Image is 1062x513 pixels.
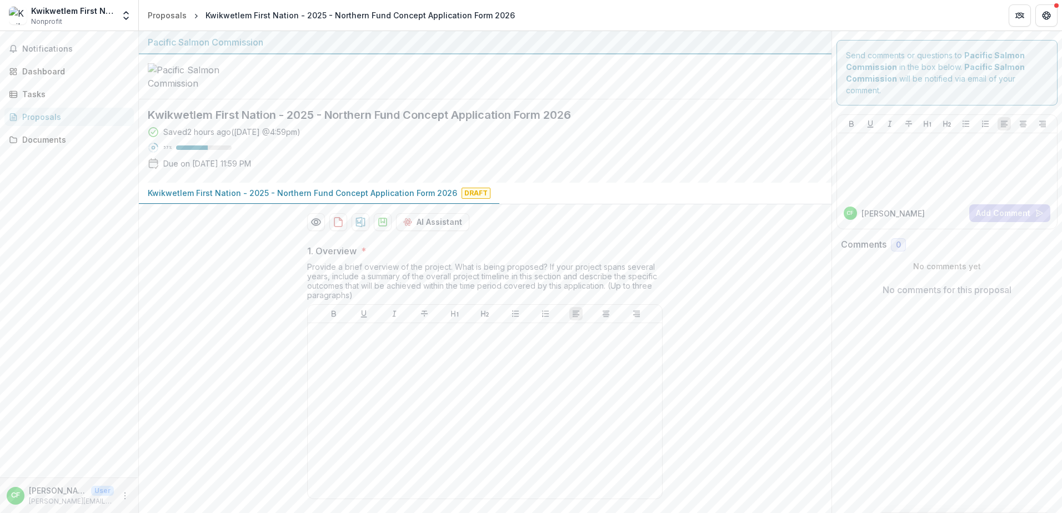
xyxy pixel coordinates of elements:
[864,117,877,130] button: Underline
[206,9,515,21] div: Kwikwetlem First Nation - 2025 - Northern Fund Concept Application Form 2026
[143,7,519,23] nav: breadcrumb
[148,36,823,49] div: Pacific Salmon Commission
[31,5,114,17] div: Kwikwetlem First Nation
[22,134,125,145] div: Documents
[509,307,522,320] button: Bullet List
[883,117,896,130] button: Italicize
[448,307,462,320] button: Heading 1
[91,486,114,496] p: User
[148,9,187,21] div: Proposals
[29,485,87,496] p: [PERSON_NAME]
[569,307,583,320] button: Align Left
[396,213,469,231] button: AI Assistant
[861,208,925,219] p: [PERSON_NAME]
[1009,4,1031,27] button: Partners
[11,492,20,499] div: Curtis Fullerton
[979,117,992,130] button: Ordered List
[163,126,300,138] div: Saved 2 hours ago ( [DATE] @ 4:59pm )
[148,187,457,199] p: Kwikwetlem First Nation - 2025 - Northern Fund Concept Application Form 2026
[539,307,552,320] button: Ordered List
[22,44,129,54] span: Notifications
[921,117,934,130] button: Heading 1
[307,244,357,258] p: 1. Overview
[22,111,125,123] div: Proposals
[883,283,1011,296] p: No comments for this proposal
[327,307,340,320] button: Bold
[4,62,134,81] a: Dashboard
[143,7,191,23] a: Proposals
[329,213,347,231] button: download-proposal
[845,117,858,130] button: Bold
[29,496,114,506] p: [PERSON_NAME][EMAIL_ADDRESS][PERSON_NAME][DOMAIN_NAME]
[374,213,392,231] button: download-proposal
[307,262,663,304] div: Provide a brief overview of the project. What is being proposed? If your project spans several ye...
[22,66,125,77] div: Dashboard
[1035,4,1058,27] button: Get Help
[959,117,973,130] button: Bullet List
[31,17,62,27] span: Nonprofit
[836,40,1058,105] div: Send comments or questions to in the box below. will be notified via email of your comment.
[630,307,643,320] button: Align Right
[846,210,854,216] div: Curtis Fullerton
[478,307,492,320] button: Heading 2
[841,239,886,250] h2: Comments
[1036,117,1049,130] button: Align Right
[940,117,954,130] button: Heading 2
[148,63,259,90] img: Pacific Salmon Commission
[4,85,134,103] a: Tasks
[352,213,369,231] button: download-proposal
[388,307,401,320] button: Italicize
[599,307,613,320] button: Align Center
[462,188,490,199] span: Draft
[118,489,132,502] button: More
[163,144,172,152] p: 57 %
[902,117,915,130] button: Strike
[22,88,125,100] div: Tasks
[969,204,1050,222] button: Add Comment
[4,108,134,126] a: Proposals
[841,260,1054,272] p: No comments yet
[418,307,431,320] button: Strike
[118,4,134,27] button: Open entity switcher
[148,108,805,122] h2: Kwikwetlem First Nation - 2025 - Northern Fund Concept Application Form 2026
[998,117,1011,130] button: Align Left
[896,240,901,250] span: 0
[4,40,134,58] button: Notifications
[163,158,251,169] p: Due on [DATE] 11:59 PM
[9,7,27,24] img: Kwikwetlem First Nation
[307,213,325,231] button: Preview a409eca1-3923-4a22-b220-4a674e02eeab-0.pdf
[1016,117,1030,130] button: Align Center
[4,130,134,149] a: Documents
[357,307,370,320] button: Underline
